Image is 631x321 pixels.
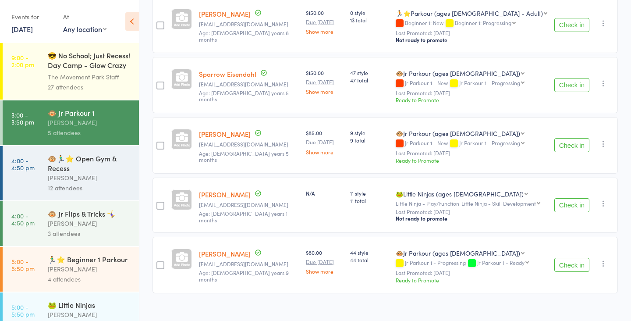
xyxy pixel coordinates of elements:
div: $150.00 [306,9,343,34]
div: Jr Parkour 1 - Ready [477,260,525,265]
button: Check in [554,78,589,92]
a: Show more [306,29,343,34]
div: [PERSON_NAME] [48,310,131,320]
div: $85.00 [306,129,343,154]
div: 5 attendees [48,128,131,138]
a: Show more [306,89,343,94]
span: Age: [DEMOGRAPHIC_DATA] years 9 months [199,269,289,282]
div: Jr Parkour 1 - Progressing [459,80,520,86]
span: 47 total [350,76,388,84]
div: 🏃‍♂️⭐ Beginner 1 Parkour [48,254,131,264]
a: Show more [306,268,343,274]
div: Not ready to promote [396,215,547,222]
div: $150.00 [306,69,343,94]
time: 4:00 - 4:50 pm [11,212,35,226]
div: 🐵Jr Parkour (ages [DEMOGRAPHIC_DATA]) [396,249,520,257]
small: Last Promoted: [DATE] [396,270,547,276]
div: 🐵🏃‍♂️⭐ Open Gym & Recess [48,153,131,173]
small: kayci007@mac.com [199,141,299,147]
div: At [63,10,106,24]
div: Jr Parkour 1 - New [396,80,547,87]
small: Due [DATE] [306,139,343,145]
span: 44 style [350,249,388,256]
div: 12 attendees [48,183,131,193]
small: eisendahl18@gmail.com [199,81,299,87]
div: N/A [306,189,343,197]
div: Not ready to promote [396,36,547,43]
a: 9:00 -2:00 pm😎 No School; Just Recess! Day Camp - Glow Crazy S...The Movement Park Staff27 attendees [3,43,139,100]
div: 🐵 Jr Flips & Tricks 🤸‍♀️ [48,209,131,218]
div: [PERSON_NAME] [48,264,131,274]
time: 3:00 - 3:50 pm [11,111,34,125]
div: Jr Parkour 1 - Progressing [459,140,520,146]
a: Show more [306,149,343,155]
div: [PERSON_NAME] [48,118,131,128]
a: [PERSON_NAME] [199,190,251,199]
div: The Movement Park Staff [48,72,131,82]
div: Beginner 1: Progressing [455,20,511,25]
button: Check in [554,198,589,212]
div: [PERSON_NAME] [48,173,131,183]
small: Due [DATE] [306,79,343,85]
time: 5:00 - 5:50 pm [11,258,35,272]
a: 4:00 -4:50 pm🐵 Jr Flips & Tricks 🤸‍♀️[PERSON_NAME]3 attendees [3,201,139,246]
a: [PERSON_NAME] [199,9,251,18]
a: [DATE] [11,24,33,34]
time: 9:00 - 2:00 pm [11,54,34,68]
small: Last Promoted: [DATE] [396,30,547,36]
div: Jr Parkour 1 - New [396,140,547,147]
small: megs828@gmail.com [199,261,299,267]
span: 44 total [350,256,388,264]
div: 🐵Jr Parkour (ages [DEMOGRAPHIC_DATA]) [396,129,520,138]
div: 🐸 Little Ninjas [48,300,131,310]
span: 0 style [350,9,388,16]
div: [PERSON_NAME] [48,218,131,228]
div: Little Ninja - Play/Function [396,200,547,206]
div: Jr Parkour 1 - Progressing [396,260,547,267]
button: Check in [554,18,589,32]
time: 5:00 - 5:50 pm [11,303,35,317]
div: 🐵Jr Parkour (ages [DEMOGRAPHIC_DATA]) [396,69,520,78]
span: Age: [DEMOGRAPHIC_DATA] years 1 months [199,210,287,223]
a: 4:00 -4:50 pm🐵🏃‍♂️⭐ Open Gym & Recess[PERSON_NAME]12 attendees [3,146,139,200]
a: [PERSON_NAME] [199,249,251,258]
button: Check in [554,258,589,272]
a: 5:00 -5:50 pm🏃‍♂️⭐ Beginner 1 Parkour[PERSON_NAME]4 attendees [3,247,139,292]
small: Due [DATE] [306,259,343,265]
div: 🐸Little Ninjas (ages [DEMOGRAPHIC_DATA]) [396,189,524,198]
button: Check in [554,138,589,152]
div: Ready to Promote [396,157,547,164]
span: 11 total [350,197,388,204]
a: [PERSON_NAME] [199,129,251,139]
a: 3:00 -3:50 pm🐵 Jr Parkour 1[PERSON_NAME]5 attendees [3,100,139,145]
span: 9 total [350,136,388,144]
small: daniellearango@gmail.com [199,202,299,208]
div: 🐵 Jr Parkour 1 [48,108,131,118]
div: 27 attendees [48,82,131,92]
span: 9 style [350,129,388,136]
div: 4 attendees [48,274,131,284]
small: Last Promoted: [DATE] [396,90,547,96]
small: Last Promoted: [DATE] [396,150,547,156]
div: 🏃⭐Parkour (ages [DEMOGRAPHIC_DATA] - Adult) [396,9,543,18]
time: 4:00 - 4:50 pm [11,157,35,171]
div: Ready to Promote [396,276,547,284]
small: Due [DATE] [306,19,343,25]
small: Last Promoted: [DATE] [396,209,547,215]
div: Any location [63,24,106,34]
div: Beginner 1: New [396,20,547,27]
span: 13 total [350,16,388,24]
span: Age: [DEMOGRAPHIC_DATA] years 8 months [199,29,289,43]
span: 47 style [350,69,388,76]
span: 11 style [350,189,388,197]
div: Ready to Promote [396,96,547,103]
small: deepalimuddebihal@gmail.com [199,21,299,27]
a: Sparrow Eisendahl [199,69,256,78]
div: 3 attendees [48,228,131,239]
div: Little Ninja - Skill Development [461,200,536,206]
div: Events for [11,10,54,24]
span: Age: [DEMOGRAPHIC_DATA] years 5 months [199,89,289,103]
div: 😎 No School; Just Recess! Day Camp - Glow Crazy S... [48,50,131,72]
div: $80.00 [306,249,343,274]
span: Age: [DEMOGRAPHIC_DATA] years 5 months [199,150,289,163]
